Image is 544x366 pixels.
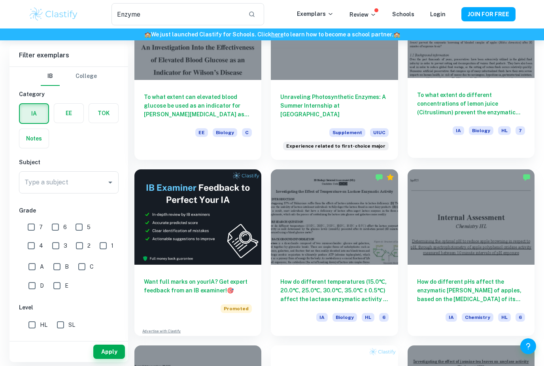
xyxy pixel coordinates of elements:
button: Open [105,177,116,188]
img: Marked [523,173,531,181]
span: 7 [39,223,43,231]
span: Biology [469,126,493,135]
span: 1 [111,241,113,250]
button: IB [41,67,60,86]
h6: Unraveling Photosynthetic Enzymes: A Summer Internship at [GEOGRAPHIC_DATA] [280,93,388,119]
span: 6 [516,313,525,322]
h6: We just launched Clastify for Schools. Click to learn how to become a school partner. [2,30,542,39]
span: 7 [516,126,525,135]
span: HL [362,313,374,322]
span: HL [40,320,47,329]
h6: Filter exemplars [9,44,128,66]
a: here [271,31,283,38]
a: Login [430,11,446,17]
span: Chemistry [462,313,493,322]
span: IA [453,126,464,135]
span: D [40,281,44,290]
span: Supplement [329,128,365,137]
p: Exemplars [297,9,334,18]
span: SL [68,320,75,329]
button: IA [20,104,48,123]
a: Want full marks on yourIA? Get expert feedback from an IB examiner!PromotedAdvertise with Clastify [134,169,261,336]
a: How do different pHs affect the enzymatic [PERSON_NAME] of apples, based on the [MEDICAL_DATA] of... [408,169,535,336]
button: College [76,67,97,86]
span: HL [498,313,511,322]
input: Search for any exemplars... [111,3,242,25]
span: Promoted [221,304,252,313]
div: Explain, in detail, an experience you've had in the past 3 to 4 years related to your first-choic... [283,142,389,150]
span: 🏫 [144,31,151,38]
span: Experience related to first-choice major [286,142,385,150]
span: C [242,128,252,137]
h6: Subject [19,158,119,167]
span: 4 [39,241,43,250]
span: EE [195,128,208,137]
span: C [90,262,94,271]
div: Filter type choice [41,67,97,86]
h6: To what extent can elevated blood glucose be used as an indicator for [PERSON_NAME][MEDICAL_DATA]... [144,93,252,119]
h6: How do different temperatures (15.0℃, 20.0℃, 25.0℃, 30.0℃, 35.0℃ ± 0.5℃) affect the lactase enzym... [280,277,388,303]
h6: Grade [19,206,119,215]
button: Help and Feedback [520,338,536,354]
span: IA [316,313,328,322]
img: Thumbnail [134,169,261,265]
h6: To what extent do different concentrations of lemon juice (Citruslimun) prevent the enzymatic [PE... [417,91,525,117]
h6: Want full marks on your IA ? Get expert feedback from an IB examiner! [144,277,252,295]
span: 🎯 [227,287,234,294]
a: How do different temperatures (15.0℃, 20.0℃, 25.0℃, 30.0℃, 35.0℃ ± 0.5℃) affect the lactase enzym... [271,169,398,336]
p: Review [349,10,376,19]
h6: Category [19,90,119,99]
a: Advertise with Clastify [142,328,181,334]
button: Apply [93,345,125,359]
button: Notes [19,129,49,148]
h6: Level [19,303,119,312]
button: TOK [89,104,118,123]
div: Premium [386,173,394,181]
span: A [40,262,44,271]
button: EE [54,104,83,123]
span: 3 [64,241,67,250]
span: 5 [87,223,91,231]
span: 2 [87,241,91,250]
span: E [65,281,68,290]
span: Biology [213,128,237,137]
span: 6 [63,223,67,231]
a: Schools [392,11,414,17]
span: B [65,262,69,271]
button: JOIN FOR FREE [461,7,516,21]
span: Biology [332,313,357,322]
img: Marked [375,173,383,181]
img: Clastify logo [28,6,79,22]
span: 6 [379,313,389,322]
span: 🏫 [393,31,400,38]
span: HL [498,126,511,135]
span: UIUC [370,128,389,137]
h6: How do different pHs affect the enzymatic [PERSON_NAME] of apples, based on the [MEDICAL_DATA] of... [417,277,525,303]
span: IA [446,313,457,322]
